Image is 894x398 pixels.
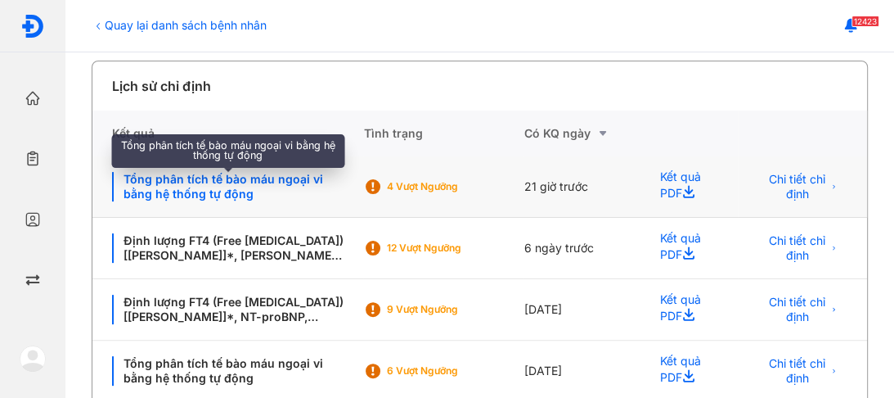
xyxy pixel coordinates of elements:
[363,111,523,156] div: Tình trạng
[20,14,45,38] img: logo
[386,303,517,316] div: 9 Vượt ngưỡng
[523,156,640,218] div: 21 giờ trước
[851,16,879,27] span: 12423
[386,180,517,193] div: 4 Vượt ngưỡng
[386,242,517,255] div: 12 Vượt ngưỡng
[757,235,847,261] button: Chi tiết chỉ định
[640,218,738,279] div: Kết quả PDF
[767,356,827,386] span: Chi tiết chỉ định
[767,295,827,324] span: Chi tiết chỉ định
[20,346,46,372] img: logo
[112,76,211,96] div: Lịch sử chỉ định
[767,172,827,201] span: Chi tiết chỉ định
[767,233,827,263] span: Chi tiết chỉ định
[640,156,738,218] div: Kết quả PDF
[386,364,517,378] div: 6 Vượt ngưỡng
[92,111,363,156] div: Kết quả
[112,233,344,263] div: Định lượng FT4 (Free [MEDICAL_DATA]) [[PERSON_NAME]]*, [PERSON_NAME] AST (GOT) [[PERSON_NAME]]*, ...
[92,16,267,34] div: Quay lại danh sách bệnh nhân
[757,358,847,384] button: Chi tiết chỉ định
[640,279,738,341] div: Kết quả PDF
[757,174,847,200] button: Chi tiết chỉ định
[523,124,640,143] div: Có KQ ngày
[112,356,344,386] div: Tổng phân tích tế bào máu ngoại vi bằng hệ thống tự động
[523,279,640,341] div: [DATE]
[112,172,344,201] div: Tổng phân tích tế bào máu ngoại vi bằng hệ thống tự động
[523,218,640,279] div: 6 ngày trước
[112,295,344,324] div: Định lượng FT4 (Free [MEDICAL_DATA]) [[PERSON_NAME]]*, NT-proBNP, Hormone Kích Thích Tuyến Giáp (...
[757,296,847,323] button: Chi tiết chỉ định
